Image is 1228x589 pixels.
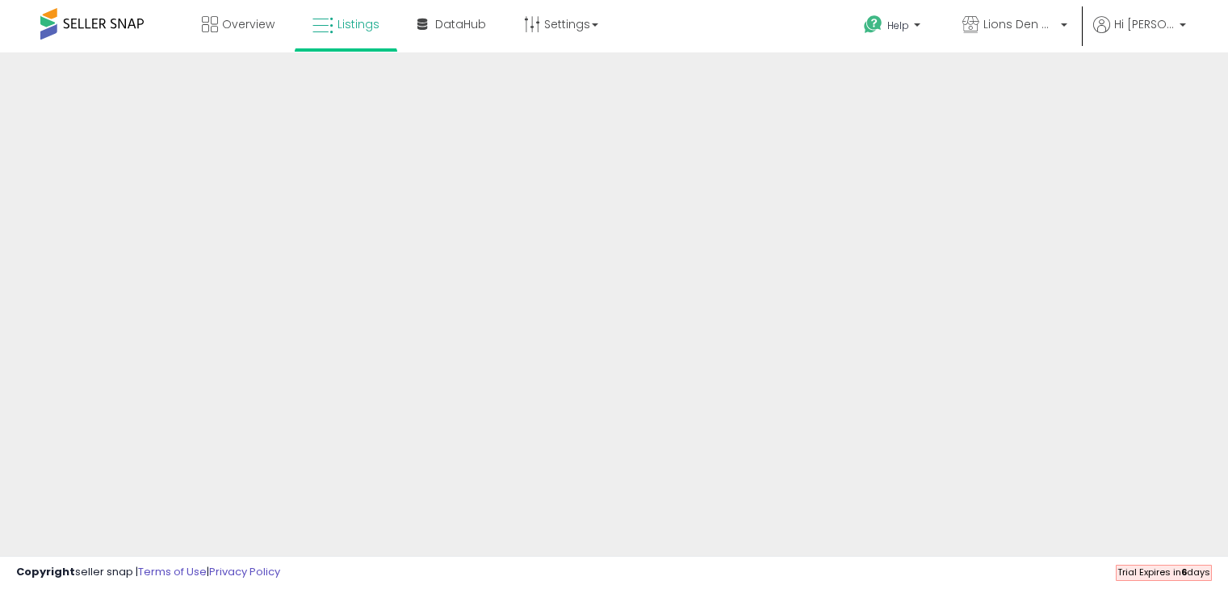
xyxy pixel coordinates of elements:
[887,19,909,32] span: Help
[851,2,937,52] a: Help
[209,564,280,579] a: Privacy Policy
[16,565,280,580] div: seller snap | |
[863,15,883,35] i: Get Help
[1093,16,1186,52] a: Hi [PERSON_NAME]
[222,16,275,32] span: Overview
[983,16,1056,32] span: Lions Den Distribution
[1114,16,1175,32] span: Hi [PERSON_NAME]
[337,16,379,32] span: Listings
[435,16,486,32] span: DataHub
[138,564,207,579] a: Terms of Use
[1181,566,1187,579] b: 6
[1117,566,1210,579] span: Trial Expires in days
[16,564,75,579] strong: Copyright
